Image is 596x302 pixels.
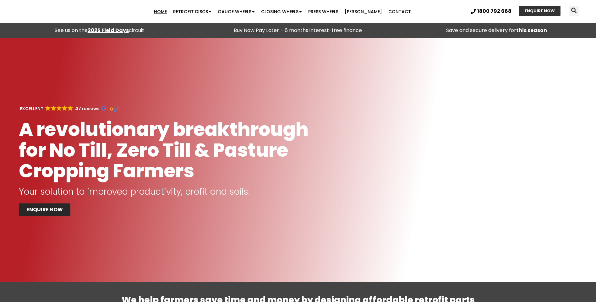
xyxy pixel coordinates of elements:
[62,105,67,111] img: Google
[471,9,511,14] a: 1800 792 668
[101,106,121,112] img: Google
[401,26,593,35] p: Save and secure delivery for
[519,6,560,16] a: ENQUIRE NOW
[51,105,56,111] img: Google
[215,5,258,18] a: Gauge Wheels
[342,5,385,18] a: [PERSON_NAME]
[525,9,555,13] span: ENQUIRE NOW
[57,105,62,111] img: Google
[20,105,43,112] strong: EXCELLENT
[151,5,170,18] a: Home
[68,105,73,111] img: Google
[19,2,82,21] img: Ryan NT logo
[569,6,579,16] div: Search
[19,105,121,112] a: EXCELLENT GoogleGoogleGoogleGoogleGoogle 47 reviews Google
[305,5,342,18] a: Press Wheels
[19,119,326,181] h1: A revolutionary breakthrough for No Till, Zero Till & Pasture Cropping Farmers
[170,5,215,18] a: Retrofit Discs
[45,105,51,111] img: Google
[19,186,250,198] span: Your solution to improved productivity, profit and soils.
[385,5,414,18] a: Contact
[258,5,305,18] a: Closing Wheels
[19,203,70,216] a: ENQUIRE NOW
[116,5,449,18] nav: Menu
[516,27,547,34] strong: this season
[26,207,63,212] span: ENQUIRE NOW
[202,26,394,35] p: Buy Now Pay Later – 6 months interest-free finance
[477,9,511,14] span: 1800 792 668
[3,26,195,35] div: See us on the circuit
[75,105,100,112] strong: 47 reviews
[88,27,129,34] a: 2025 Field Days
